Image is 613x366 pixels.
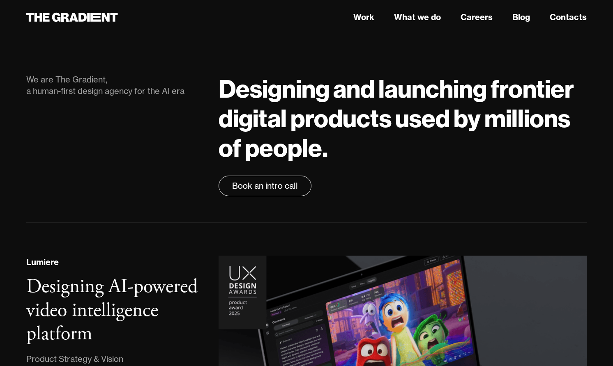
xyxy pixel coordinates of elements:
[353,11,374,23] a: Work
[26,274,198,346] h3: Designing AI-powered video intelligence platform
[512,11,530,23] a: Blog
[26,256,59,268] div: Lumiere
[219,176,311,196] a: Book an intro call
[394,11,441,23] a: What we do
[26,74,202,97] div: We are The Gradient, a human-first design agency for the AI era
[219,74,587,162] h1: Designing and launching frontier digital products used by millions of people.
[461,11,493,23] a: Careers
[550,11,587,23] a: Contacts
